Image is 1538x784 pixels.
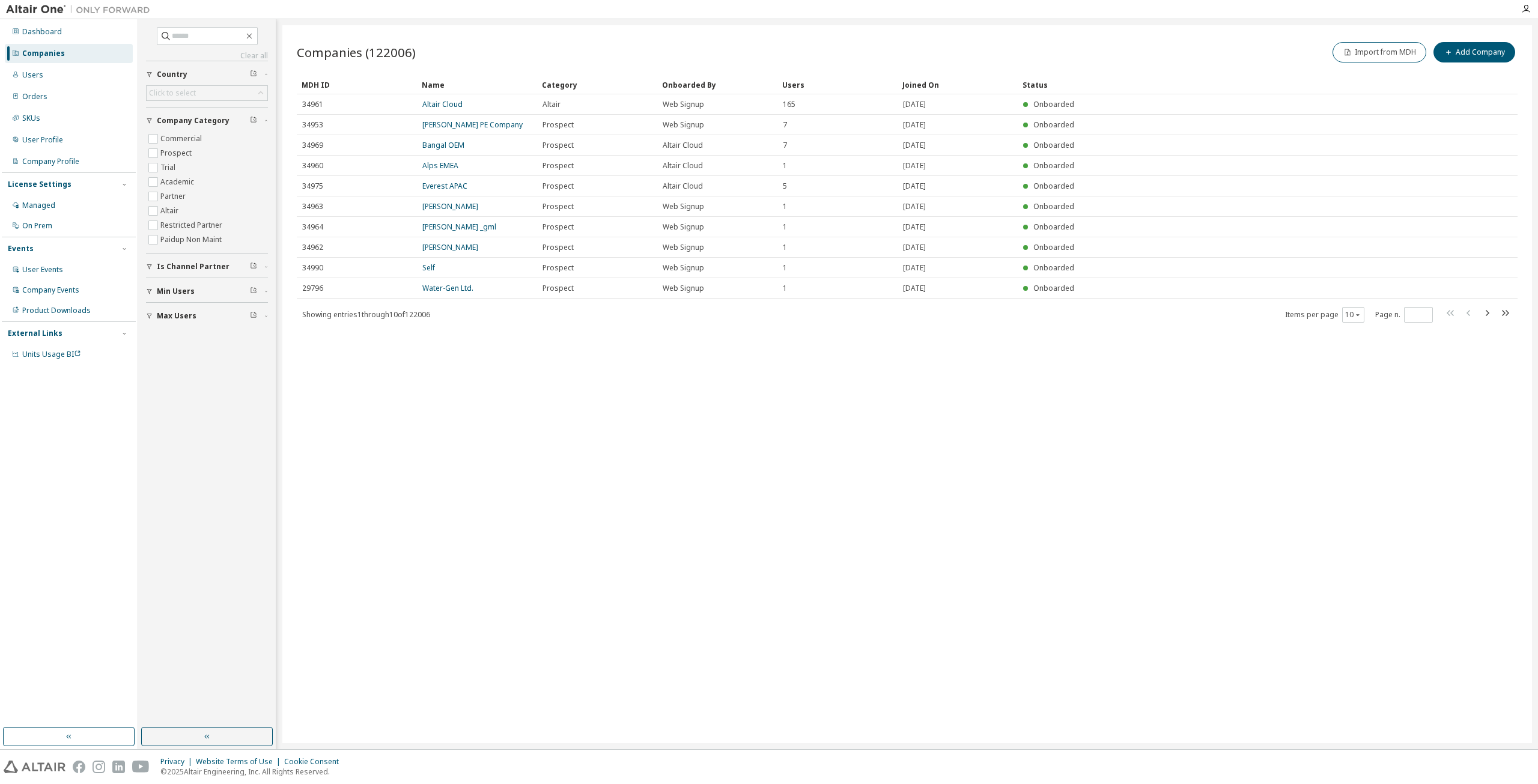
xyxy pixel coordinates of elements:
[903,202,926,211] span: [DATE]
[147,86,267,100] div: Click to select
[302,75,412,94] div: MDH ID
[22,201,55,210] div: Managed
[1033,242,1074,252] span: Onboarded
[22,221,52,231] div: On Prem
[1433,42,1515,62] button: Add Company
[783,263,787,273] span: 1
[783,284,787,293] span: 1
[157,311,196,321] span: Max Users
[903,120,926,130] span: [DATE]
[543,263,574,273] span: Prospect
[250,116,257,126] span: Clear filter
[783,120,787,130] span: 7
[160,132,204,146] label: Commercial
[1033,283,1074,293] span: Onboarded
[663,263,704,273] span: Web Signup
[160,232,224,247] label: Paidup Non Maint
[543,120,574,130] span: Prospect
[1033,222,1074,232] span: Onboarded
[196,757,284,767] div: Website Terms of Use
[302,161,323,171] span: 34960
[903,243,926,252] span: [DATE]
[1033,99,1074,109] span: Onboarded
[422,201,478,211] a: [PERSON_NAME]
[22,265,63,275] div: User Events
[543,161,574,171] span: Prospect
[22,157,79,166] div: Company Profile
[160,767,346,777] p: © 2025 Altair Engineering, Inc. All Rights Reserved.
[160,204,181,218] label: Altair
[902,75,1013,94] div: Joined On
[663,161,703,171] span: Altair Cloud
[903,263,926,273] span: [DATE]
[22,92,47,102] div: Orders
[112,761,125,773] img: linkedin.svg
[782,75,893,94] div: Users
[663,243,704,252] span: Web Signup
[543,284,574,293] span: Prospect
[146,51,268,61] a: Clear all
[663,141,703,150] span: Altair Cloud
[1033,201,1074,211] span: Onboarded
[250,287,257,296] span: Clear filter
[146,61,268,88] button: Country
[250,70,257,79] span: Clear filter
[160,757,196,767] div: Privacy
[422,283,473,293] a: Water-Gen Ltd.
[1033,263,1074,273] span: Onboarded
[146,278,268,305] button: Min Users
[662,75,773,94] div: Onboarded By
[543,202,574,211] span: Prospect
[1033,120,1074,130] span: Onboarded
[302,309,430,320] span: Showing entries 1 through 10 of 122006
[146,108,268,134] button: Company Category
[157,116,229,126] span: Company Category
[543,222,574,232] span: Prospect
[422,242,478,252] a: [PERSON_NAME]
[1333,42,1426,62] button: Import from MDH
[146,254,268,280] button: Is Channel Partner
[22,306,91,315] div: Product Downloads
[903,100,926,109] span: [DATE]
[422,222,496,232] a: [PERSON_NAME] _gml
[903,161,926,171] span: [DATE]
[1375,307,1433,323] span: Page n.
[783,202,787,211] span: 1
[8,244,34,254] div: Events
[783,222,787,232] span: 1
[302,100,323,109] span: 34961
[1345,310,1361,320] button: 10
[160,160,178,175] label: Trial
[73,761,85,773] img: facebook.svg
[297,44,416,61] span: Companies (122006)
[160,189,188,204] label: Partner
[302,243,323,252] span: 34962
[543,141,574,150] span: Prospect
[783,100,795,109] span: 165
[422,263,435,273] a: Self
[663,222,704,232] span: Web Signup
[302,284,323,293] span: 29796
[1023,75,1445,94] div: Status
[160,218,225,232] label: Restricted Partner
[157,287,195,296] span: Min Users
[1033,160,1074,171] span: Onboarded
[22,349,81,359] span: Units Usage BI
[903,181,926,191] span: [DATE]
[543,100,561,109] span: Altair
[543,181,574,191] span: Prospect
[22,27,62,37] div: Dashboard
[160,146,194,160] label: Prospect
[160,175,196,189] label: Academic
[8,329,62,338] div: External Links
[543,243,574,252] span: Prospect
[302,222,323,232] span: 34964
[6,4,156,16] img: Altair One
[157,262,229,272] span: Is Channel Partner
[250,262,257,272] span: Clear filter
[422,160,458,171] a: Alps EMEA
[1033,181,1074,191] span: Onboarded
[157,70,187,79] span: Country
[22,49,65,58] div: Companies
[302,202,323,211] span: 34963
